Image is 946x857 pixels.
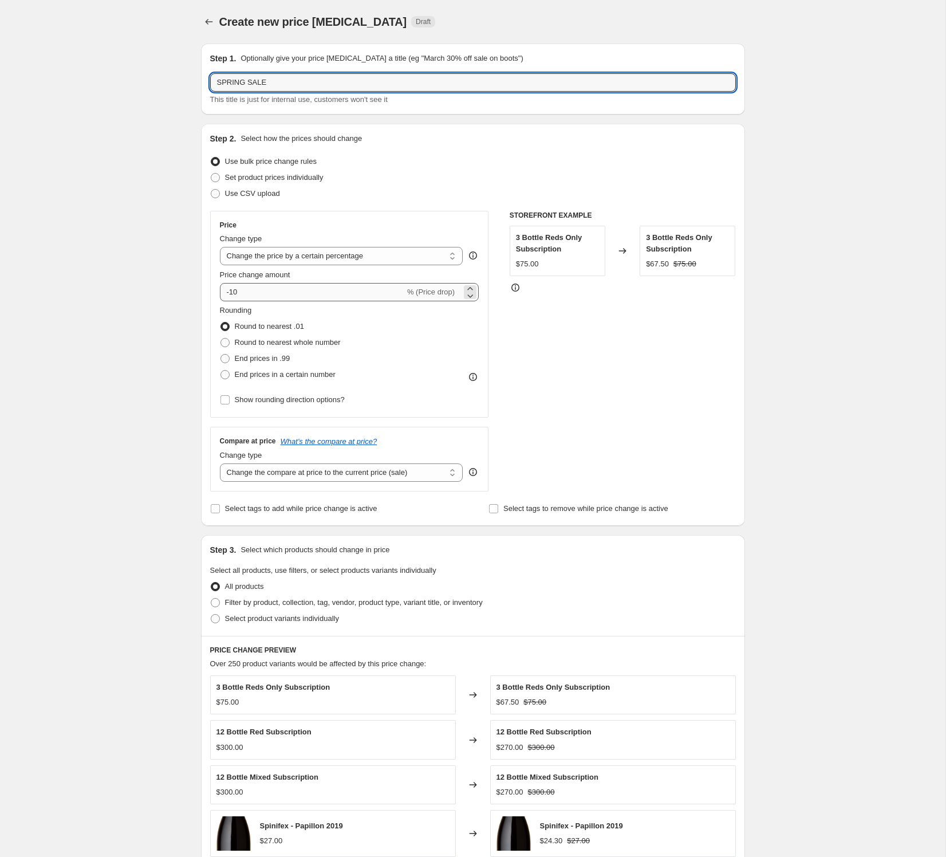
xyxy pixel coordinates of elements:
div: $24.30 [540,835,563,847]
div: $75.00 [216,697,239,708]
p: Optionally give your price [MEDICAL_DATA] a title (eg "March 30% off sale on boots") [241,53,523,64]
span: Select all products, use filters, or select products variants individually [210,566,436,575]
span: Select product variants individually [225,614,339,623]
div: help [467,250,479,261]
span: Use CSV upload [225,189,280,198]
span: End prices in a certain number [235,370,336,379]
div: $75.00 [516,258,539,270]
div: $67.50 [646,258,669,270]
h6: STOREFRONT EXAMPLE [510,211,736,220]
img: 2020-07-30-SA-1106_80x.png [496,816,531,851]
span: All products [225,582,264,591]
span: Use bulk price change rules [225,157,317,166]
h2: Step 2. [210,133,236,144]
span: 12 Bottle Mixed Subscription [496,773,598,781]
strike: $27.00 [567,835,590,847]
span: 12 Bottle Mixed Subscription [216,773,318,781]
div: $270.00 [496,742,523,753]
div: $27.00 [260,835,283,847]
input: -15 [220,283,405,301]
strike: $75.00 [523,697,546,708]
span: Rounding [220,306,252,315]
h3: Compare at price [220,437,276,446]
div: $270.00 [496,787,523,798]
span: Round to nearest whole number [235,338,341,347]
span: This title is just for internal use, customers won't see it [210,95,388,104]
button: Price change jobs [201,14,217,30]
span: 12 Bottle Red Subscription [216,728,312,736]
div: help [467,466,479,478]
img: 2020-07-30-SA-1106_80x.png [216,816,251,851]
span: Spinifex - Papillon 2019 [260,821,343,830]
span: 3 Bottle Reds Only Subscription [516,233,582,253]
span: Select tags to remove while price change is active [503,504,668,513]
h3: Price [220,221,236,230]
span: 12 Bottle Red Subscription [496,728,592,736]
span: % (Price drop) [407,288,455,296]
h6: PRICE CHANGE PREVIEW [210,646,736,655]
span: Set product prices individually [225,173,324,182]
span: Draft [416,17,431,26]
span: 3 Bottle Reds Only Subscription [216,683,330,691]
input: 30% off holiday sale [210,73,736,92]
span: 3 Bottle Reds Only Subscription [496,683,610,691]
span: 3 Bottle Reds Only Subscription [646,233,712,253]
span: Round to nearest .01 [235,322,304,331]
span: Over 250 product variants would be affected by this price change: [210,659,427,668]
span: Change type [220,451,262,459]
span: Price change amount [220,270,290,279]
div: $300.00 [216,787,243,798]
span: Select tags to add while price change is active [225,504,377,513]
strike: $300.00 [528,742,555,753]
span: Spinifex - Papillon 2019 [540,821,623,830]
h2: Step 3. [210,544,236,556]
strike: $75.00 [673,258,696,270]
h2: Step 1. [210,53,236,64]
span: End prices in .99 [235,354,290,363]
p: Select which products should change in price [241,544,389,556]
div: $67.50 [496,697,519,708]
span: Show rounding direction options? [235,395,345,404]
span: Create new price [MEDICAL_DATA] [219,15,407,28]
strike: $300.00 [528,787,555,798]
button: What's the compare at price? [281,437,377,446]
div: $300.00 [216,742,243,753]
span: Change type [220,234,262,243]
span: Filter by product, collection, tag, vendor, product type, variant title, or inventory [225,598,483,607]
p: Select how the prices should change [241,133,362,144]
